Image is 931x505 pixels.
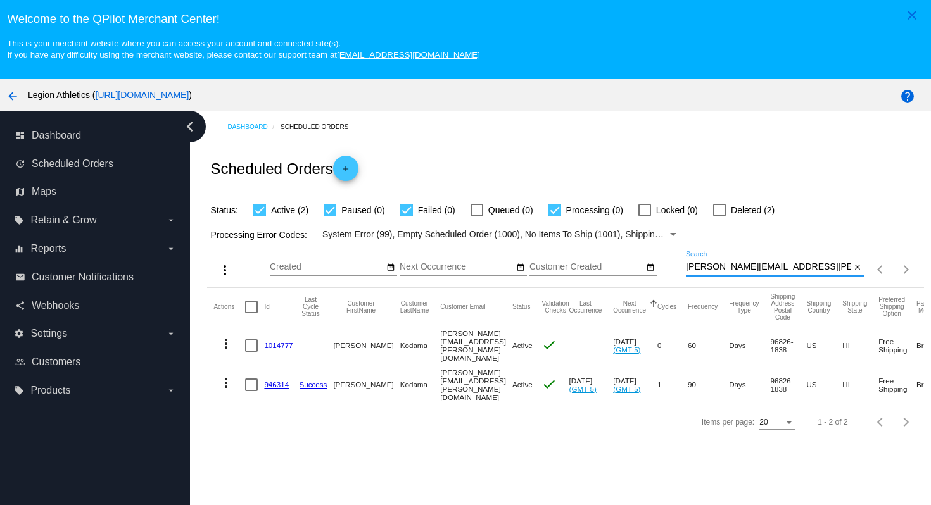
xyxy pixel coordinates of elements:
mat-cell: [PERSON_NAME] [333,365,400,404]
input: Created [270,262,384,272]
mat-cell: HI [842,365,878,404]
mat-cell: Free Shipping [878,365,916,404]
a: Dashboard [227,117,281,137]
mat-cell: Days [729,365,770,404]
mat-icon: date_range [386,263,395,273]
button: Change sorting for CustomerLastName [400,300,429,314]
button: Change sorting for CustomerEmail [440,303,485,311]
mat-icon: date_range [516,263,525,273]
mat-cell: [DATE] [613,326,657,365]
a: map Maps [15,182,176,202]
span: Paused (0) [341,203,384,218]
a: dashboard Dashboard [15,125,176,146]
mat-cell: US [806,326,842,365]
span: Status: [210,205,238,215]
input: Customer Created [529,262,643,272]
i: arrow_drop_down [166,215,176,225]
mat-icon: close [853,263,862,273]
mat-cell: 0 [657,326,688,365]
span: Customers [32,356,80,368]
span: Processing (0) [566,203,623,218]
mat-cell: Kodama [400,365,441,404]
button: Previous page [868,257,894,282]
a: (GMT-5) [613,385,640,393]
mat-cell: 96826-1838 [771,365,807,404]
div: 1 - 2 of 2 [818,418,847,427]
mat-cell: [PERSON_NAME][EMAIL_ADDRESS][PERSON_NAME][DOMAIN_NAME] [440,326,512,365]
i: equalizer [14,244,24,254]
button: Change sorting for LastProcessingCycleId [300,296,322,317]
button: Clear [851,261,864,274]
i: update [15,159,25,169]
span: Scheduled Orders [32,158,113,170]
span: Active (2) [271,203,308,218]
mat-cell: Kodama [400,326,441,365]
input: Search [686,262,851,272]
button: Next page [894,257,919,282]
button: Change sorting for ShippingState [842,300,867,314]
span: Queued (0) [488,203,533,218]
mat-cell: HI [842,326,878,365]
mat-header-cell: Validation Checks [541,288,569,326]
mat-header-cell: Actions [213,288,245,326]
button: Change sorting for PreferredShippingOption [878,296,905,317]
i: arrow_drop_down [166,244,176,254]
a: (GMT-5) [569,385,597,393]
mat-icon: add [338,165,353,180]
i: settings [14,328,24,339]
i: local_offer [14,215,24,225]
mat-cell: Free Shipping [878,326,916,365]
span: Settings [30,328,67,339]
i: local_offer [14,385,24,396]
span: Active [512,341,533,349]
span: Dashboard [32,130,81,141]
span: Legion Athletics ( ) [28,90,192,100]
a: share Webhooks [15,296,176,316]
mat-icon: more_vert [218,375,234,390]
h2: Scheduled Orders [210,156,358,181]
a: email Customer Notifications [15,267,176,287]
small: This is your merchant website where you can access your account and connected site(s). If you hav... [7,39,479,59]
span: Reports [30,243,66,254]
mat-icon: more_vert [217,263,232,278]
mat-select: Items per page: [759,418,795,427]
mat-cell: Days [729,326,770,365]
span: Deleted (2) [731,203,775,218]
a: 946314 [264,380,289,389]
span: Customer Notifications [32,271,134,283]
button: Next page [894,409,919,435]
mat-cell: 1 [657,365,688,404]
button: Previous page [868,409,894,435]
span: Maps [32,186,56,197]
button: Change sorting for NextOccurrenceUtc [613,300,646,314]
mat-icon: arrow_back [5,89,20,104]
mat-cell: [DATE] [613,365,657,404]
div: Items per page: [702,418,754,427]
a: [EMAIL_ADDRESS][DOMAIN_NAME] [337,50,480,59]
mat-cell: [PERSON_NAME][EMAIL_ADDRESS][PERSON_NAME][DOMAIN_NAME] [440,365,512,404]
i: chevron_left [180,116,200,137]
i: arrow_drop_down [166,385,176,396]
mat-cell: 60 [688,326,729,365]
mat-cell: [DATE] [569,365,614,404]
mat-icon: help [900,89,915,104]
a: (GMT-5) [613,346,640,354]
span: Locked (0) [656,203,698,218]
button: Change sorting for ShippingPostcode [771,293,795,321]
mat-cell: 90 [688,365,729,404]
mat-icon: check [541,337,557,352]
mat-icon: close [904,8,920,23]
i: people_outline [15,357,25,367]
button: Change sorting for CustomerFirstName [333,300,388,314]
a: [URL][DOMAIN_NAME] [96,90,189,100]
mat-icon: date_range [646,263,655,273]
button: Change sorting for Status [512,303,530,311]
a: Scheduled Orders [281,117,360,137]
button: Change sorting for Cycles [657,303,676,311]
mat-icon: more_vert [218,336,234,351]
i: email [15,272,25,282]
span: 20 [759,418,768,427]
a: 1014777 [264,341,293,349]
mat-icon: check [541,377,557,392]
button: Change sorting for LastOccurrenceUtc [569,300,602,314]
